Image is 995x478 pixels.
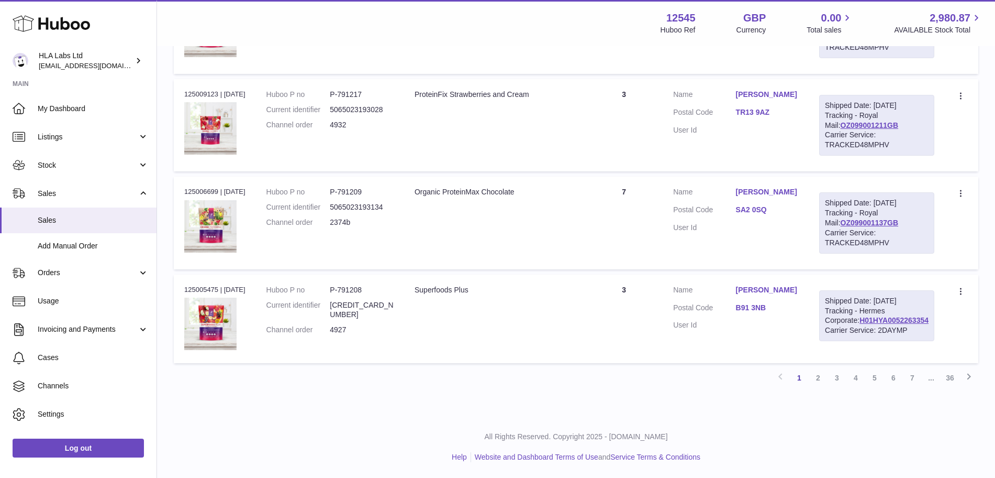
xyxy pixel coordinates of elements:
dt: Postal Code [673,303,735,316]
div: 125009123 | [DATE] [184,90,245,99]
a: OZ099001137GB [841,219,899,227]
a: OZ099001211GB [841,121,899,129]
div: HLA Labs Ltd [39,51,133,71]
a: 4 [846,368,865,387]
dt: Name [673,187,735,200]
strong: GBP [743,11,766,25]
a: 7 [903,368,922,387]
dt: Huboo P no [266,90,330,100]
span: Invoicing and Payments [38,324,138,334]
span: [EMAIL_ADDRESS][DOMAIN_NAME] [39,61,154,70]
dd: 4927 [330,325,394,335]
dt: Current identifier [266,105,330,115]
span: My Dashboard [38,104,149,114]
dt: User Id [673,320,735,330]
dt: Channel order [266,325,330,335]
dt: Current identifier [266,202,330,212]
img: clinton@newgendirect.com [13,53,28,69]
dd: P-791217 [330,90,394,100]
span: Sales [38,215,149,225]
a: Help [452,453,467,461]
dt: Huboo P no [266,187,330,197]
span: ... [922,368,941,387]
a: 2,980.87 AVAILABLE Stock Total [894,11,982,35]
div: Carrier Service: TRACKED48MPHV [825,130,929,150]
div: 125006699 | [DATE] [184,187,245,197]
dt: Huboo P no [266,285,330,295]
span: Channels [38,381,149,391]
td: 7 [585,177,663,269]
a: 2 [809,368,828,387]
div: 125005475 | [DATE] [184,285,245,295]
dd: 4932 [330,120,394,130]
a: 1 [790,368,809,387]
strong: 12545 [666,11,696,25]
dd: P-791208 [330,285,394,295]
dd: P-791209 [330,187,394,197]
dd: 5065023193134 [330,202,394,212]
a: [PERSON_NAME] [736,90,798,100]
a: Log out [13,439,144,458]
div: Currency [736,25,766,35]
span: Add Manual Order [38,241,149,251]
dt: Name [673,90,735,102]
dt: Current identifier [266,300,330,320]
img: 125451757007015.jpg [184,102,237,155]
dd: 2374b [330,218,394,227]
dt: Channel order [266,218,330,227]
a: [PERSON_NAME] [736,187,798,197]
a: 0.00 Total sales [807,11,853,35]
div: Tracking - Royal Mail: [819,192,934,253]
dt: Channel order [266,120,330,130]
span: 2,980.87 [930,11,970,25]
div: Shipped Date: [DATE] [825,101,929,111]
a: 3 [828,368,846,387]
div: Tracking - Royal Mail: [819,95,934,156]
div: Shipped Date: [DATE] [825,296,929,306]
span: Settings [38,409,149,419]
a: 5 [865,368,884,387]
dt: User Id [673,125,735,135]
a: 36 [941,368,959,387]
div: Carrier Service: TRACKED48MPHV [825,228,929,248]
li: and [471,452,700,462]
a: TR13 9AZ [736,107,798,117]
td: 3 [585,79,663,171]
div: Carrier Service: 2DAYMP [825,325,929,335]
a: B91 3NB [736,303,798,313]
span: Stock [38,160,138,170]
div: Tracking - Hermes Corporate: [819,290,934,342]
a: 6 [884,368,903,387]
p: All Rights Reserved. Copyright 2025 - [DOMAIN_NAME] [165,432,987,442]
td: 3 [585,275,663,363]
span: Orders [38,268,138,278]
div: Shipped Date: [DATE] [825,198,929,208]
span: 0.00 [821,11,842,25]
div: Organic ProteinMax Chocolate [415,187,575,197]
dd: [CREDIT_CARD_NUMBER] [330,300,394,320]
dt: User Id [673,223,735,233]
div: ProteinFix Strawberries and Cream [415,90,575,100]
span: Usage [38,296,149,306]
dt: Name [673,285,735,298]
a: Website and Dashboard Terms of Use [475,453,598,461]
a: H01HYA0052263354 [859,316,929,324]
a: [PERSON_NAME] [736,285,798,295]
dt: Postal Code [673,107,735,120]
img: 125451756937823.jpg [184,298,237,350]
a: SA2 0SQ [736,205,798,215]
span: Listings [38,132,138,142]
dt: Postal Code [673,205,735,218]
span: Sales [38,189,138,199]
span: AVAILABLE Stock Total [894,25,982,35]
img: 125451756940624.jpg [184,200,237,253]
dd: 5065023193028 [330,105,394,115]
a: Service Terms & Conditions [610,453,700,461]
div: Superfoods Plus [415,285,575,295]
span: Cases [38,353,149,363]
span: Total sales [807,25,853,35]
div: Huboo Ref [661,25,696,35]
